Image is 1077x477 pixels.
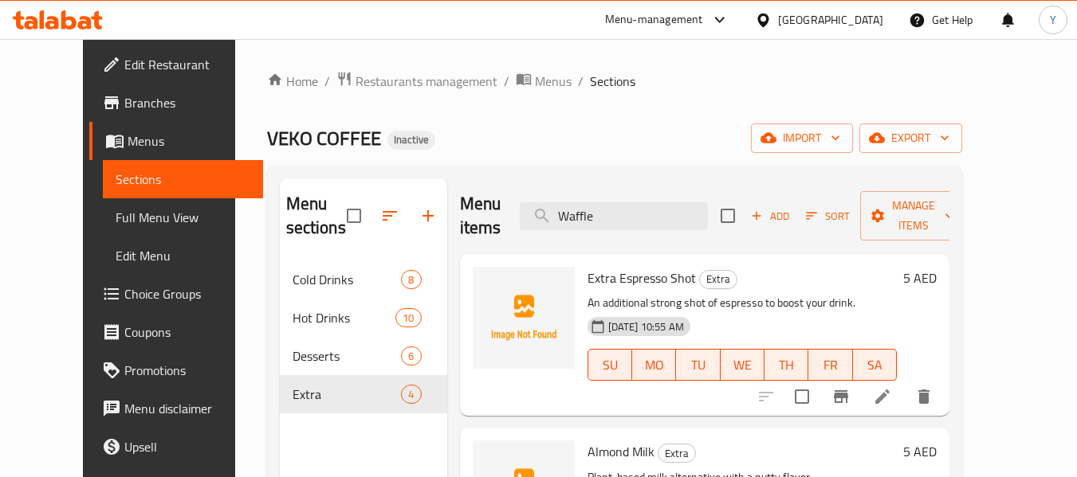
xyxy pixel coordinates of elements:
span: Promotions [124,361,250,380]
span: Extra [700,270,737,288]
button: TH [765,349,808,381]
a: Edit Restaurant [89,45,263,84]
span: Extra Espresso Shot [588,266,696,290]
a: Home [267,72,318,91]
span: Full Menu View [116,208,250,227]
a: Promotions [89,351,263,389]
div: Extra [658,444,696,463]
div: Hot Drinks10 [280,299,447,337]
span: Cold Drinks [293,270,402,289]
a: Upsell [89,428,263,466]
li: / [578,72,584,91]
button: FR [808,349,852,381]
button: TU [676,349,720,381]
div: Menu-management [605,10,703,29]
h6: 5 AED [903,267,937,289]
span: Menus [535,72,572,91]
span: Branches [124,93,250,112]
span: Sections [590,72,635,91]
button: Branch-specific-item [822,377,860,416]
h2: Menu items [460,192,501,240]
span: Upsell [124,437,250,456]
span: SA [859,354,890,377]
span: Sections [116,170,250,189]
span: Y [1050,11,1056,29]
span: FR [815,354,846,377]
a: Edit Menu [103,237,263,275]
span: 6 [402,349,420,364]
span: Desserts [293,346,402,366]
span: Restaurants management [356,72,497,91]
span: Coupons [124,323,250,342]
span: Edit Restaurant [124,55,250,74]
span: VEKO COFFEE [267,120,381,156]
span: Add item [745,204,796,229]
span: Extra [658,444,695,463]
div: Desserts6 [280,337,447,375]
div: Inactive [387,131,435,150]
button: export [859,123,962,153]
span: Edit Menu [116,246,250,265]
button: delete [905,377,943,416]
span: Sort [806,207,850,225]
span: 10 [396,311,420,326]
div: items [401,385,421,404]
span: Add [749,207,792,225]
li: / [324,72,330,91]
button: SA [853,349,897,381]
span: MO [639,354,670,377]
span: Menus [128,131,250,151]
div: [GEOGRAPHIC_DATA] [778,11,883,29]
nav: breadcrumb [267,71,962,92]
span: Extra [293,385,402,404]
div: Cold Drinks8 [280,260,447,299]
img: Extra Espresso Shot [473,267,575,369]
span: TH [771,354,802,377]
span: Almond Milk [588,440,654,463]
a: Sections [103,160,263,198]
span: export [872,128,949,148]
div: items [395,308,421,327]
li: / [504,72,509,91]
a: Choice Groups [89,275,263,313]
span: 4 [402,387,420,402]
span: WE [727,354,758,377]
a: Edit menu item [873,387,892,406]
a: Menus [89,122,263,160]
button: import [751,123,853,153]
div: Extra4 [280,375,447,413]
span: Select all sections [337,199,371,233]
a: Menu disclaimer [89,389,263,428]
span: Select section [711,199,745,233]
a: Full Menu View [103,198,263,237]
div: Extra [699,270,737,289]
input: search [520,202,708,230]
button: Sort [802,204,854,229]
span: import [764,128,840,148]
span: Manage items [873,196,954,236]
span: Sort items [796,204,860,229]
span: TU [682,354,713,377]
span: Inactive [387,133,435,147]
nav: Menu sections [280,254,447,420]
span: Hot Drinks [293,308,396,327]
h6: 5 AED [903,440,937,463]
span: Select to update [785,380,819,413]
button: WE [721,349,765,381]
button: Add section [409,197,447,235]
span: Menu disclaimer [124,399,250,418]
a: Coupons [89,313,263,351]
h2: Menu sections [286,192,347,240]
span: Sort sections [371,197,409,235]
p: An additional strong shot of espresso to boost your drink. [588,293,897,313]
span: 8 [402,272,420,287]
span: [DATE] 10:55 AM [602,319,690,334]
span: Choice Groups [124,284,250,303]
button: Add [745,204,796,229]
button: MO [632,349,676,381]
a: Branches [89,84,263,122]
